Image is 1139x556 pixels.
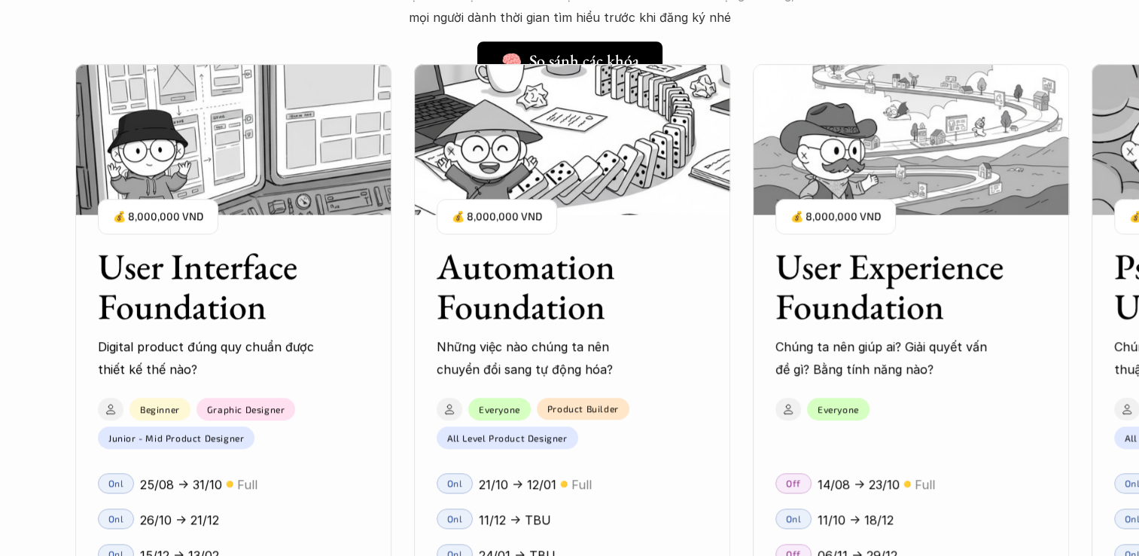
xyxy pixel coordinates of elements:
[437,246,670,326] h3: Automation Foundation
[108,432,244,442] p: Junior - Mid Product Designer
[207,403,285,414] p: Graphic Designer
[226,478,233,490] p: 🟡
[786,478,801,488] p: Off
[113,206,203,227] p: 💰 8,000,000 VND
[903,478,911,490] p: 🟡
[479,403,520,414] p: Everyone
[560,478,568,490] p: 🟡
[790,206,881,227] p: 💰 8,000,000 VND
[452,206,542,227] p: 💰 8,000,000 VND
[140,473,222,496] p: 25/08 -> 31/10
[437,335,655,381] p: Những việc nào chúng ta nên chuyển đổi sang tự động hóa?
[571,473,592,496] p: Full
[477,41,662,81] a: 🧠 So sánh các khóa
[447,432,568,442] p: All Level Product Designer
[786,513,802,524] p: Onl
[775,335,994,381] p: Chúng ta nên giúp ai? Giải quyết vấn đề gì? Bằng tính năng nào?
[98,246,331,326] h3: User Interface Foundation
[447,478,463,488] p: Onl
[479,509,551,531] p: 11/12 -> TBU
[775,246,1009,326] h3: User Experience Foundation
[818,473,900,496] p: 14/08 -> 23/10
[818,403,859,414] p: Everyone
[98,335,316,381] p: Digital product đúng quy chuẩn được thiết kế thế nào?
[237,473,257,496] p: Full
[140,403,180,414] p: Beginner
[479,473,556,496] p: 21/10 -> 12/01
[915,473,935,496] p: Full
[447,513,463,524] p: Onl
[547,403,619,414] p: Product Builder
[140,509,219,531] p: 26/10 -> 21/12
[501,51,639,71] h5: 🧠 So sánh các khóa
[818,509,894,531] p: 11/10 -> 18/12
